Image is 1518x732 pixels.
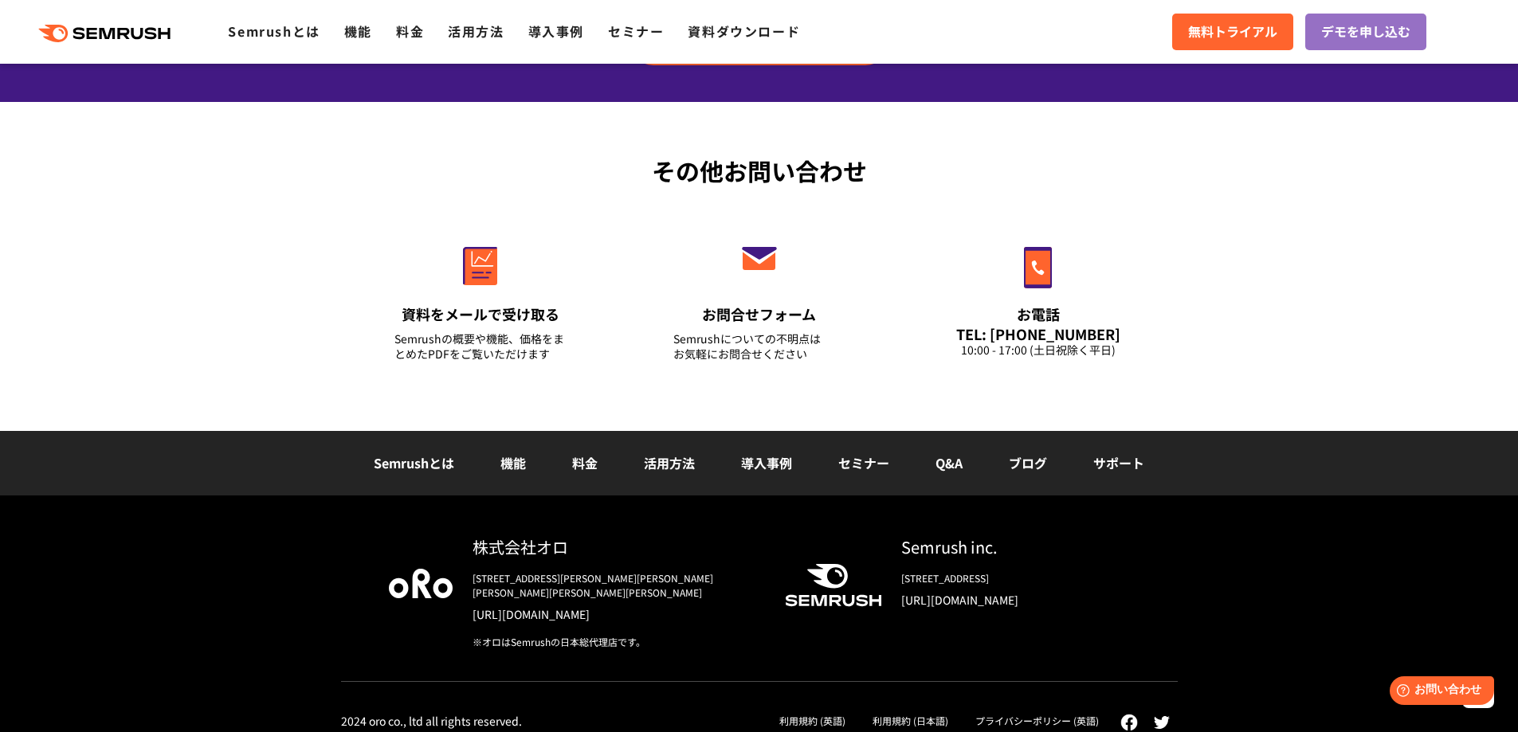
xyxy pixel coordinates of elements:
a: [URL][DOMAIN_NAME] [901,592,1130,608]
div: ※オロはSemrushの日本総代理店です。 [473,635,759,649]
div: Semrushについての不明点は お気軽にお問合せください [673,331,845,362]
div: TEL: [PHONE_NUMBER] [952,325,1124,343]
a: 利用規約 (英語) [779,714,845,727]
img: facebook [1120,714,1138,731]
div: Semrush inc. [901,535,1130,558]
a: 資料をメールで受け取る Semrushの概要や機能、価格をまとめたPDFをご覧いただけます [361,213,600,382]
img: oro company [389,569,453,597]
div: 10:00 - 17:00 (土日祝除く平日) [952,343,1124,358]
a: Semrushとは [228,22,320,41]
a: 機能 [344,22,372,41]
a: セミナー [608,22,664,41]
div: [STREET_ADDRESS] [901,571,1130,585]
a: 活用方法 [644,453,695,472]
a: プライバシーポリシー (英語) [975,714,1099,727]
a: 無料トライアル [1172,14,1293,50]
a: 資料ダウンロード [688,22,800,41]
iframe: Help widget launcher [1376,670,1500,714]
a: ブログ [1009,453,1047,472]
div: その他お問い合わせ [341,153,1178,189]
div: お電話 [952,304,1124,324]
a: サポート [1093,453,1144,472]
span: デモを申し込む [1321,22,1410,42]
div: Semrushの概要や機能、価格をまとめたPDFをご覧いただけます [394,331,567,362]
a: [URL][DOMAIN_NAME] [473,606,759,622]
a: 料金 [572,453,598,472]
div: 資料をメールで受け取る [394,304,567,324]
span: 無料トライアル [1188,22,1277,42]
a: Semrushとは [374,453,454,472]
a: 活用方法 [448,22,504,41]
div: [STREET_ADDRESS][PERSON_NAME][PERSON_NAME][PERSON_NAME][PERSON_NAME][PERSON_NAME] [473,571,759,600]
div: 2024 oro co., ltd all rights reserved. [341,714,522,728]
a: 機能 [500,453,526,472]
a: デモを申し込む [1305,14,1426,50]
a: セミナー [838,453,889,472]
img: twitter [1154,716,1170,729]
a: Q&A [936,453,963,472]
a: 料金 [396,22,424,41]
a: お問合せフォーム Semrushについての不明点はお気軽にお問合せください [640,213,879,382]
a: 利用規約 (日本語) [873,714,948,727]
a: 導入事例 [741,453,792,472]
a: 導入事例 [528,22,584,41]
div: 株式会社オロ [473,535,759,558]
div: お問合せフォーム [673,304,845,324]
